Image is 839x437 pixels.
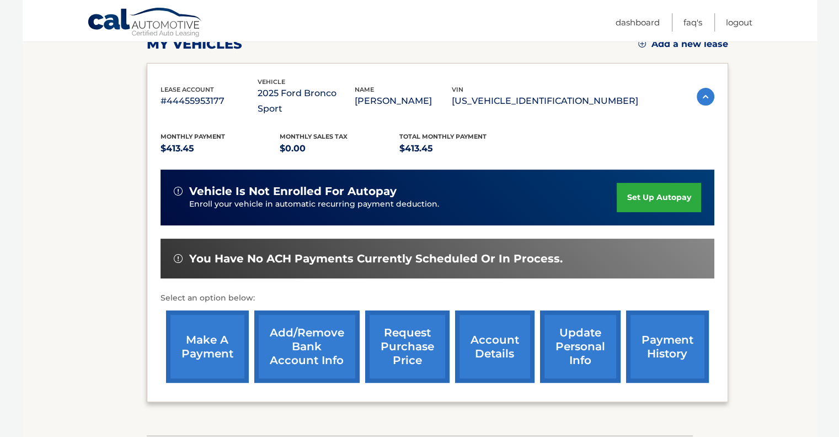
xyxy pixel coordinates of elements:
[365,310,450,383] a: request purchase price
[726,13,752,31] a: Logout
[174,254,183,263] img: alert-white.svg
[683,13,702,31] a: FAQ's
[626,310,709,383] a: payment history
[189,198,617,210] p: Enroll your vehicle in automatic recurring payment deduction.
[147,36,242,52] h2: my vehicles
[455,310,535,383] a: account details
[452,93,638,109] p: [US_VEHICLE_IDENTIFICATION_NUMBER]
[280,133,348,140] span: Monthly sales Tax
[617,183,701,212] a: set up autopay
[258,78,285,86] span: vehicle
[452,86,463,93] span: vin
[355,93,452,109] p: [PERSON_NAME]
[258,86,355,117] p: 2025 Ford Bronco Sport
[166,310,249,383] a: make a payment
[189,185,397,198] span: vehicle is not enrolled for autopay
[355,86,374,93] span: name
[399,133,487,140] span: Total Monthly Payment
[616,13,660,31] a: Dashboard
[638,39,728,50] a: Add a new lease
[254,310,360,383] a: Add/Remove bank account info
[540,310,621,383] a: update personal info
[161,292,714,305] p: Select an option below:
[87,7,203,39] a: Cal Automotive
[697,88,714,106] img: accordion-active.svg
[280,141,399,156] p: $0.00
[174,187,183,196] img: alert-white.svg
[161,86,214,93] span: lease account
[399,141,519,156] p: $413.45
[638,40,646,48] img: add.svg
[189,252,563,266] span: You have no ACH payments currently scheduled or in process.
[161,133,225,140] span: Monthly Payment
[161,93,258,109] p: #44455953177
[161,141,280,156] p: $413.45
